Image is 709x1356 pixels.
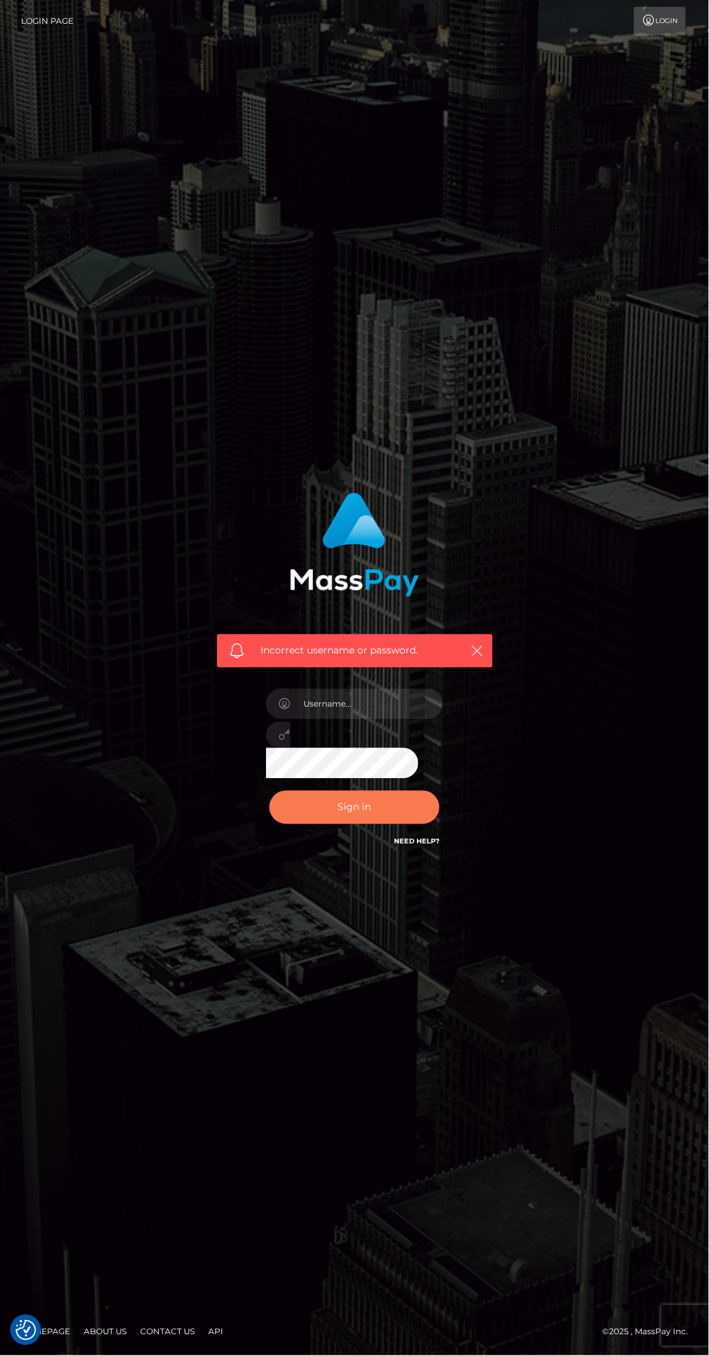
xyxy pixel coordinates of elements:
a: Contact Us [135,1321,200,1342]
button: Consent Preferences [16,1321,36,1341]
a: Need Help? [394,837,440,846]
div: © 2025 , MassPay Inc. [603,1325,699,1340]
a: Homepage [15,1321,76,1342]
img: Revisit consent button [16,1321,36,1341]
button: Sign in [269,791,440,824]
a: Login Page [21,7,73,35]
a: About Us [78,1321,132,1342]
a: API [203,1321,229,1342]
a: Login [634,7,686,35]
input: Username... [291,689,443,720]
img: MassPay Login [290,493,419,597]
span: Incorrect username or password. [261,644,455,658]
